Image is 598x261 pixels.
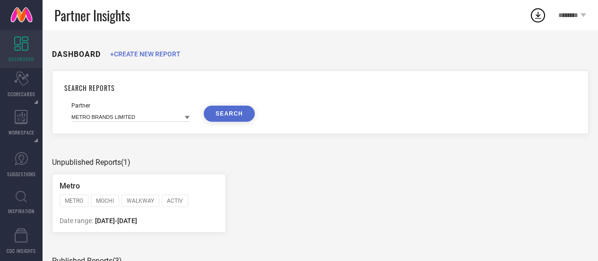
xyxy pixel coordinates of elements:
[127,198,154,204] span: WALKWAY
[8,207,35,215] span: INSPIRATION
[204,106,255,122] button: SEARCH
[54,6,130,25] span: Partner Insights
[7,247,36,254] span: CDC INSIGHTS
[110,50,181,58] span: +CREATE NEW REPORT
[7,171,36,178] span: SUGGESTIONS
[96,198,114,204] span: MOCHI
[65,198,83,204] span: METRO
[52,50,101,59] h1: DASHBOARD
[167,198,183,204] span: ACTIV
[8,90,35,98] span: SCORECARDS
[52,158,589,167] div: Unpublished Reports (1)
[529,7,546,24] div: Open download list
[9,55,34,63] span: DASHBOARD
[95,217,137,225] span: [DATE] - [DATE]
[71,102,190,109] div: Partner
[60,181,80,190] span: Metro
[64,83,576,93] h1: SEARCH REPORTS
[60,217,93,225] span: Date range:
[9,129,35,136] span: WORKSPACE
